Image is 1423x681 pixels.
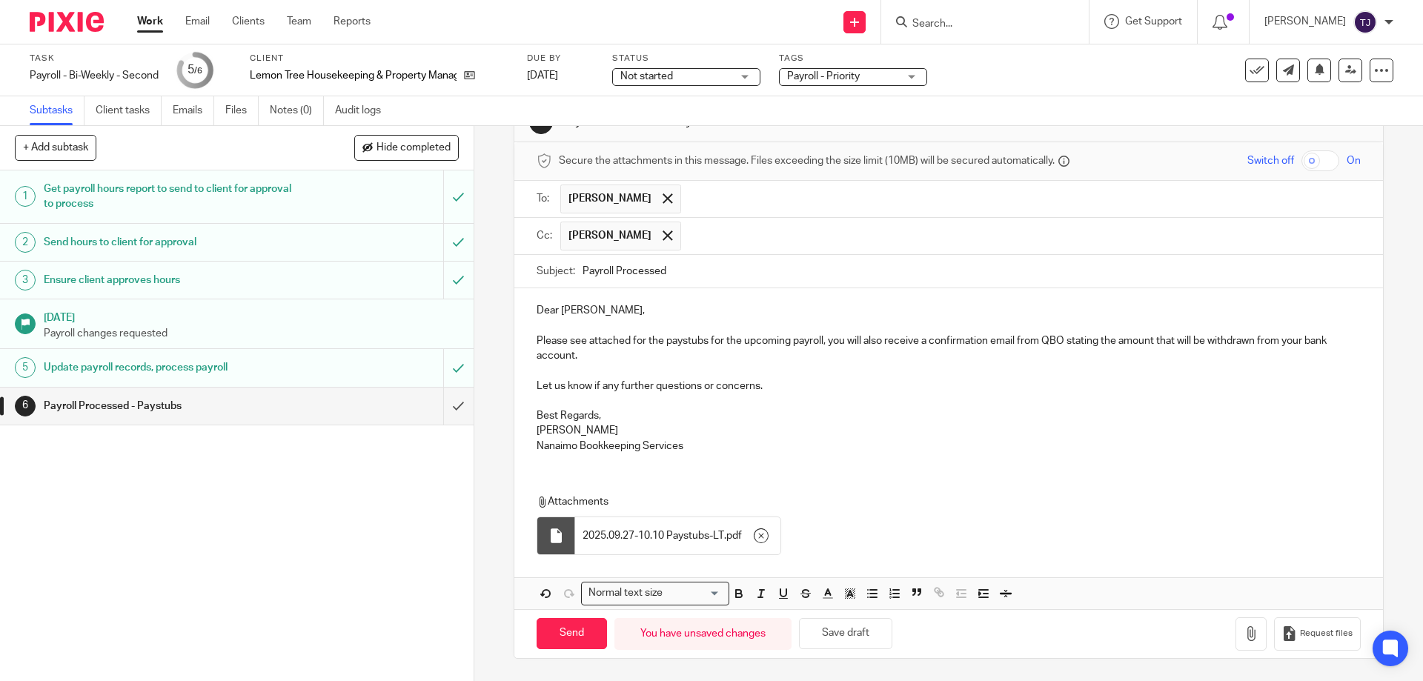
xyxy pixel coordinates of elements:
div: 5 [188,62,202,79]
input: Send [537,618,607,650]
div: Search for option [581,582,729,605]
label: To: [537,191,553,206]
h1: Get payroll hours report to send to client for approval to process [44,178,300,216]
p: Payroll changes requested [44,326,459,341]
h1: Ensure client approves hours [44,269,300,291]
h1: Send hours to client for approval [44,231,300,253]
button: Request files [1274,617,1360,651]
div: 5 [15,357,36,378]
label: Due by [527,53,594,64]
div: You have unsaved changes [614,618,792,650]
span: Get Support [1125,16,1182,27]
p: Please see attached for the paystubs for the upcoming payroll, you will also receive a confirmati... [537,333,1360,364]
h1: Update payroll records, process payroll [44,356,300,379]
a: Work [137,14,163,29]
a: Audit logs [335,96,392,125]
span: Switch off [1247,153,1294,168]
h1: Payroll Processed - Paystubs [44,395,300,417]
button: Hide completed [354,135,459,160]
p: Let us know if any further questions or concerns. [537,379,1360,393]
a: Files [225,96,259,125]
label: Cc: [537,228,553,243]
a: Reports [334,14,371,29]
p: Attachments [537,494,1333,509]
label: Status [612,53,760,64]
button: + Add subtask [15,135,96,160]
span: Not started [620,71,673,82]
input: Search for option [667,585,720,601]
a: Team [287,14,311,29]
span: 2025.09.27-10.10 Paystubs-LT [583,528,724,543]
span: Hide completed [377,142,451,154]
span: Normal text size [585,585,666,601]
a: Subtasks [30,96,84,125]
p: Best Regards, [537,408,1360,423]
a: Email [185,14,210,29]
span: Request files [1300,628,1353,640]
label: Tags [779,53,927,64]
label: Subject: [537,264,575,279]
button: Save draft [799,618,892,650]
p: Dear [PERSON_NAME], [537,303,1360,318]
a: Clients [232,14,265,29]
div: 3 [15,270,36,290]
input: Search [911,18,1044,31]
div: . [575,517,780,554]
div: 6 [15,396,36,416]
img: svg%3E [1353,10,1377,34]
img: Pixie [30,12,104,32]
p: [PERSON_NAME] [1264,14,1346,29]
div: Payroll - Bi-Weekly - Second [30,68,159,83]
div: 1 [15,186,36,207]
span: [DATE] [527,70,558,81]
span: [PERSON_NAME] [568,228,651,243]
div: 2 [15,232,36,253]
p: [PERSON_NAME] [537,423,1360,438]
span: Payroll - Priority [787,71,860,82]
label: Task [30,53,159,64]
a: Notes (0) [270,96,324,125]
span: On [1347,153,1361,168]
p: Lemon Tree Housekeeping & Property Management [250,68,457,83]
span: [PERSON_NAME] [568,191,651,206]
h1: [DATE] [44,307,459,325]
span: pdf [726,528,742,543]
small: /6 [194,67,202,75]
span: Secure the attachments in this message. Files exceeding the size limit (10MB) will be secured aut... [559,153,1055,168]
a: Emails [173,96,214,125]
a: Client tasks [96,96,162,125]
label: Client [250,53,508,64]
p: Nanaimo Bookkeeping Services [537,439,1360,454]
